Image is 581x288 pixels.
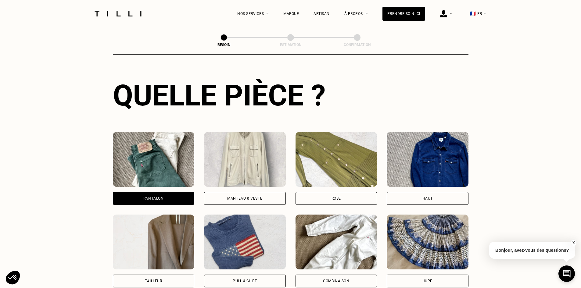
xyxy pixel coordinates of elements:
div: Combinaison [323,279,350,283]
div: Pantalon [143,197,164,200]
img: icône connexion [440,10,447,17]
img: Tilli retouche votre Jupe [387,215,468,269]
img: menu déroulant [483,13,486,14]
div: Pull & gilet [233,279,257,283]
p: Bonjour, avez-vous des questions? [489,242,575,259]
div: Quelle pièce ? [113,78,468,112]
a: Artisan [314,12,330,16]
img: Tilli retouche votre Tailleur [113,215,195,269]
a: Marque [283,12,299,16]
div: Jupe [423,279,432,283]
img: Logo du service de couturière Tilli [92,11,144,16]
div: Confirmation [327,43,388,47]
div: Robe [332,197,341,200]
div: Tailleur [145,279,162,283]
div: Haut [422,197,433,200]
button: X [570,240,576,246]
div: Besoin [193,43,254,47]
a: Prendre soin ici [382,7,425,21]
img: Menu déroulant à propos [365,13,368,14]
span: 🇫🇷 [470,11,476,16]
img: Tilli retouche votre Combinaison [296,215,377,269]
div: Estimation [260,43,321,47]
img: Tilli retouche votre Pull & gilet [204,215,286,269]
div: Manteau & Veste [227,197,262,200]
img: Tilli retouche votre Robe [296,132,377,187]
img: Tilli retouche votre Pantalon [113,132,195,187]
img: Menu déroulant [266,13,269,14]
img: Tilli retouche votre Haut [387,132,468,187]
img: Menu déroulant [450,13,452,14]
img: Tilli retouche votre Manteau & Veste [204,132,286,187]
